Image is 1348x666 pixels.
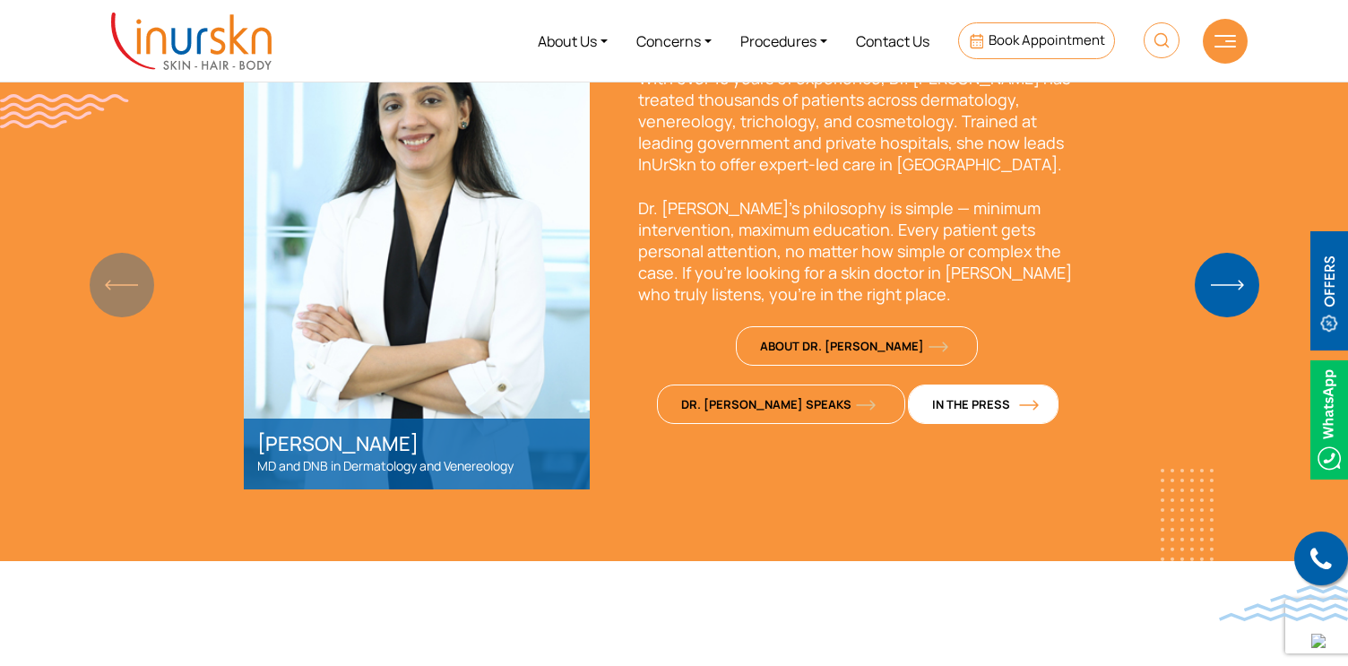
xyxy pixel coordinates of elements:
[1311,634,1326,648] img: up-blue-arrow.svg
[932,396,1034,412] span: In The Press
[1310,408,1348,428] a: Whatsappicon
[736,326,978,366] a: About Dr. [PERSON_NAME]orange-arrow
[1161,469,1214,561] img: whitedots
[1214,35,1236,48] img: hamLine.svg
[257,455,576,477] p: MD and DNB in Dermatology and Venereology
[1310,231,1348,350] img: offerBt
[638,197,1077,305] p: Dr. [PERSON_NAME]’s philosophy is simple — minimum intervention, maximum education. Every patient...
[760,338,948,354] span: About Dr. [PERSON_NAME]
[681,396,876,412] span: Dr. [PERSON_NAME] Speaks
[257,432,576,455] h2: [PERSON_NAME]
[958,22,1115,59] a: Book Appointment
[842,7,944,74] a: Contact Us
[1219,585,1348,621] img: bluewave
[856,400,876,411] img: orange-arrow
[1310,360,1348,480] img: Whatsappicon
[1019,400,1039,411] img: orange-arrow
[638,67,1077,175] p: With over 18 years of experience, Dr. [PERSON_NAME] has treated thousands of patients across derm...
[111,13,272,70] img: inurskn-logo
[989,30,1105,49] span: Book Appointment
[657,385,905,424] a: Dr. [PERSON_NAME] Speaksorange-arrow
[1195,253,1259,317] img: BlueNextArrow
[1144,22,1179,58] img: HeaderSearch
[1214,265,1239,305] div: Next slide
[929,342,948,352] img: orange-arrow
[726,7,842,74] a: Procedures
[622,7,726,74] a: Concerns
[908,385,1059,424] a: In The Pressorange-arrow
[523,7,622,74] a: About Us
